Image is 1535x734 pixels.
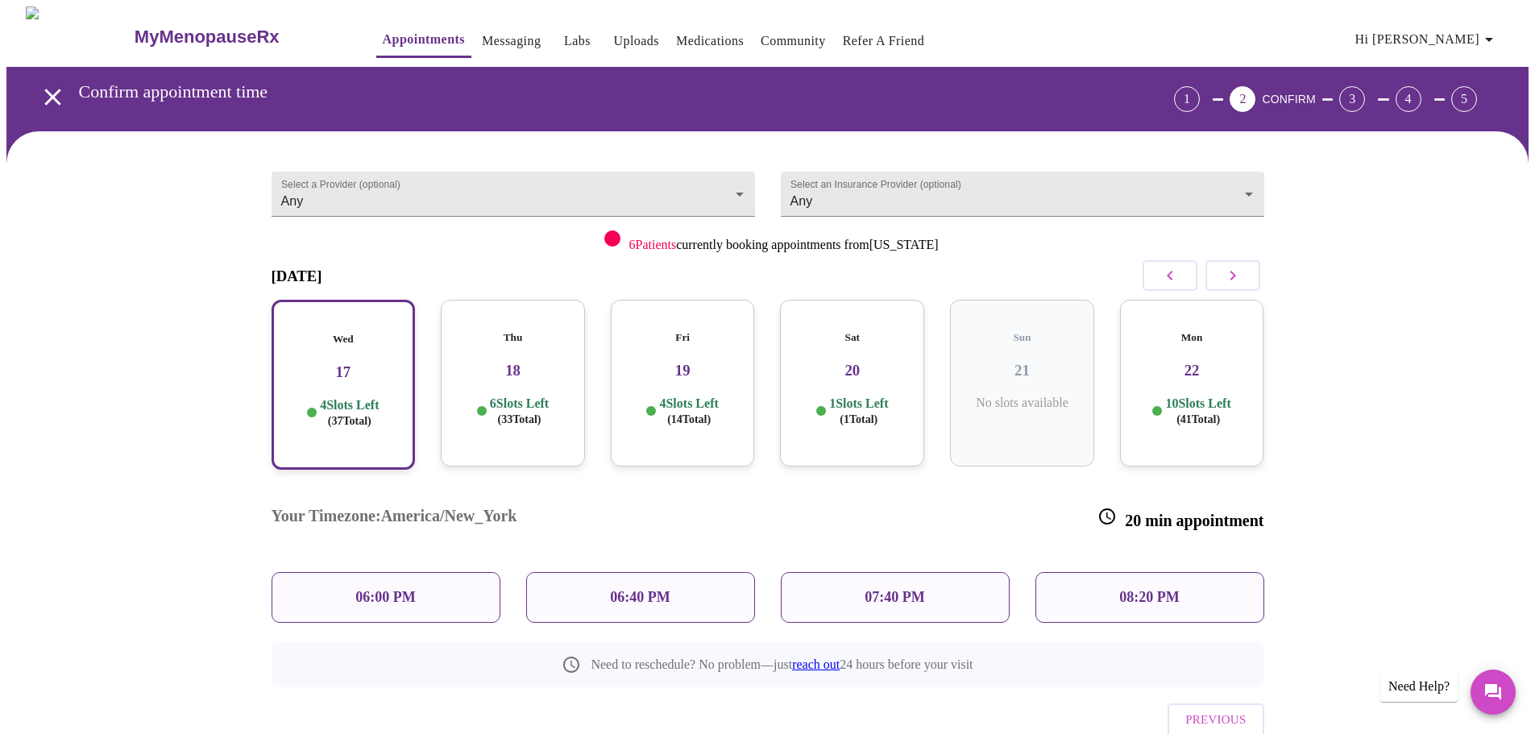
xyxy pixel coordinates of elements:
[1451,86,1477,112] div: 5
[1119,589,1179,606] p: 08:20 PM
[498,413,541,425] span: ( 33 Total)
[792,657,840,671] a: reach out
[761,30,826,52] a: Community
[320,397,379,429] p: 4 Slots Left
[629,238,938,252] p: currently booking appointments from [US_STATE]
[829,396,888,427] p: 1 Slots Left
[1349,23,1505,56] button: Hi [PERSON_NAME]
[865,589,924,606] p: 07:40 PM
[551,25,603,57] button: Labs
[286,363,401,381] h3: 17
[355,589,415,606] p: 06:00 PM
[1380,671,1458,702] div: Need Help?
[840,413,877,425] span: ( 1 Total)
[272,172,755,217] div: Any
[836,25,931,57] button: Refer a Friend
[1185,709,1246,730] span: Previous
[793,331,911,344] h5: Sat
[781,172,1264,217] div: Any
[1176,413,1220,425] span: ( 41 Total)
[26,6,132,67] img: MyMenopauseRx Logo
[1396,86,1421,112] div: 4
[135,27,280,48] h3: MyMenopauseRx
[1339,86,1365,112] div: 3
[29,73,77,121] button: open drawer
[272,507,517,530] h3: Your Timezone: America/New_York
[482,30,541,52] a: Messaging
[754,25,832,57] button: Community
[963,331,1081,344] h5: Sun
[1133,362,1251,379] h3: 22
[659,396,718,427] p: 4 Slots Left
[79,81,1085,102] h3: Confirm appointment time
[667,413,711,425] span: ( 14 Total)
[272,267,322,285] h3: [DATE]
[475,25,547,57] button: Messaging
[670,25,750,57] button: Medications
[1262,93,1315,106] span: CONFIRM
[454,331,572,344] h5: Thu
[1097,507,1263,530] h3: 20 min appointment
[793,362,911,379] h3: 20
[843,30,925,52] a: Refer a Friend
[286,333,401,346] h5: Wed
[624,362,742,379] h3: 19
[1230,86,1255,112] div: 2
[1471,670,1516,715] button: Messages
[963,396,1081,410] p: No slots available
[1133,331,1251,344] h5: Mon
[613,30,659,52] a: Uploads
[328,415,371,427] span: ( 37 Total)
[610,589,670,606] p: 06:40 PM
[629,238,676,251] span: 6 Patients
[1165,396,1230,427] p: 10 Slots Left
[624,331,742,344] h5: Fri
[383,28,465,51] a: Appointments
[376,23,471,58] button: Appointments
[676,30,744,52] a: Medications
[564,30,591,52] a: Labs
[1174,86,1200,112] div: 1
[454,362,572,379] h3: 18
[963,362,1081,379] h3: 21
[1355,28,1499,51] span: Hi [PERSON_NAME]
[490,396,549,427] p: 6 Slots Left
[607,25,666,57] button: Uploads
[132,9,343,65] a: MyMenopauseRx
[591,657,973,672] p: Need to reschedule? No problem—just 24 hours before your visit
